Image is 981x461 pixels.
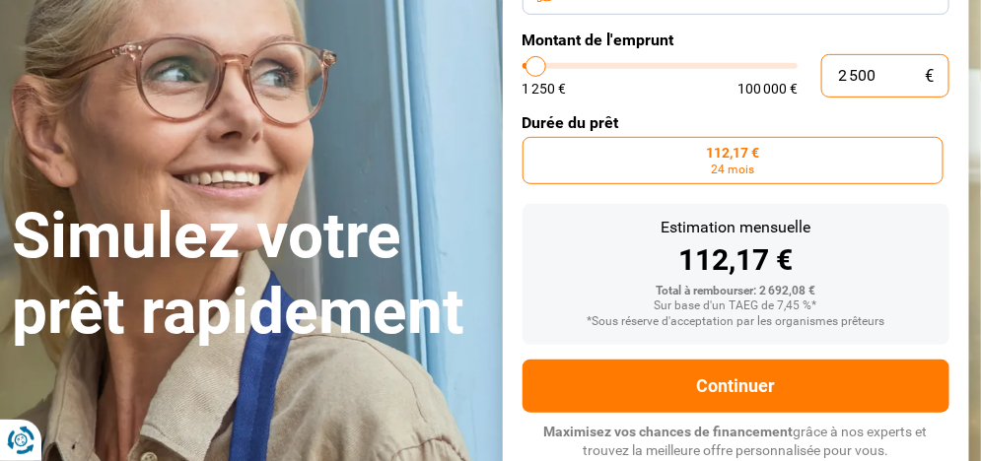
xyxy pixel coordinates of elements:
p: grâce à nos experts et trouvez la meilleure offre personnalisée pour vous. [523,423,950,461]
div: 112,17 € [538,245,935,275]
div: Sur base d'un TAEG de 7,45 %* [538,299,935,313]
span: 112,17 € [706,146,759,160]
button: Continuer [523,360,950,413]
h1: Simulez votre prêt rapidement [12,199,479,351]
span: € [925,68,934,85]
span: 24 mois [711,164,754,175]
span: Maximisez vos chances de financement [544,424,794,439]
div: Estimation mensuelle [538,220,935,235]
span: 1 250 € [523,82,567,96]
label: Montant de l'emprunt [523,31,950,49]
div: Total à rembourser: 2 692,08 € [538,285,935,298]
label: Durée du prêt [523,113,950,132]
span: 100 000 € [737,82,798,96]
div: *Sous réserve d'acceptation par les organismes prêteurs [538,315,935,329]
